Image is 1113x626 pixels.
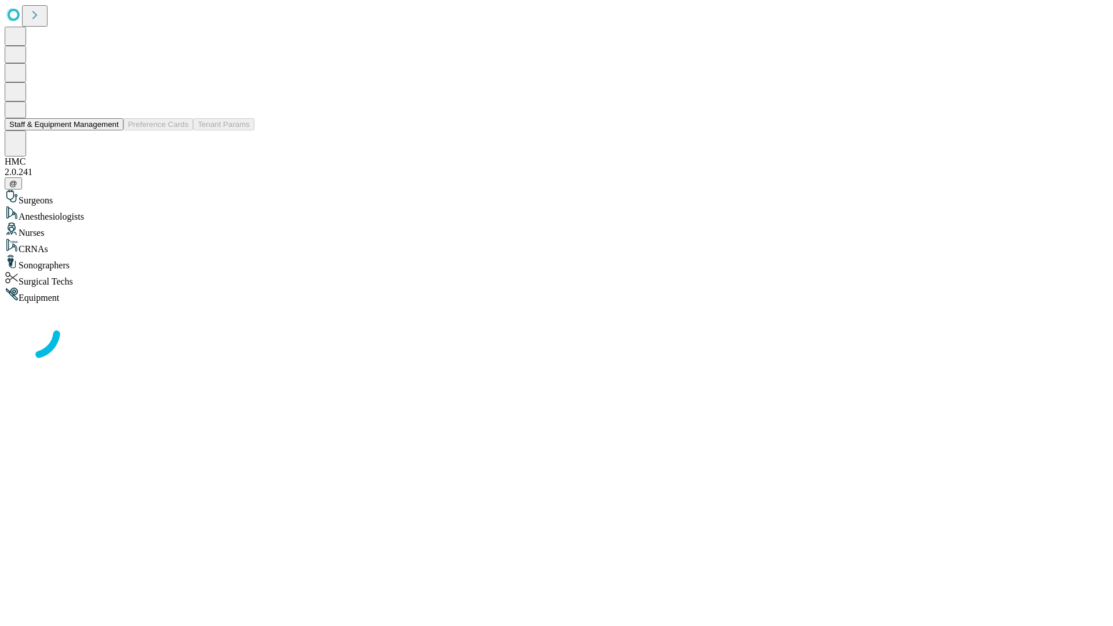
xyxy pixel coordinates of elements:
[5,177,22,190] button: @
[5,156,1108,167] div: HMC
[5,287,1108,303] div: Equipment
[5,167,1108,177] div: 2.0.241
[193,118,254,130] button: Tenant Params
[5,206,1108,222] div: Anesthesiologists
[5,190,1108,206] div: Surgeons
[5,118,123,130] button: Staff & Equipment Management
[5,222,1108,238] div: Nurses
[5,254,1108,271] div: Sonographers
[5,238,1108,254] div: CRNAs
[123,118,193,130] button: Preference Cards
[9,179,17,188] span: @
[5,271,1108,287] div: Surgical Techs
